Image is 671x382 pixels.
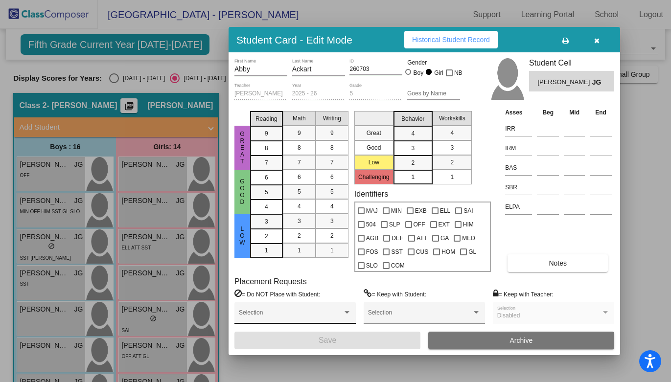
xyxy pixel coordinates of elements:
span: 3 [265,217,268,226]
span: 3 [330,217,334,225]
span: 2 [330,231,334,240]
button: Notes [508,254,608,272]
span: MAJ [366,205,378,217]
label: = Do NOT Place with Student: [234,289,320,299]
span: 3 [411,144,415,153]
span: MIN [391,205,402,217]
span: 4 [330,202,334,211]
span: 1 [265,246,268,255]
span: 8 [298,143,301,152]
span: 1 [298,246,301,255]
button: Historical Student Record [404,31,498,48]
div: Girl [434,68,443,77]
input: assessment [505,200,532,214]
label: = Keep with Student: [364,289,426,299]
input: grade [349,90,402,97]
span: MED [462,232,475,244]
input: assessment [505,121,532,136]
span: Disabled [497,312,520,319]
input: assessment [505,180,532,195]
input: Enter ID [349,66,402,73]
span: 504 [366,219,376,230]
span: Reading [255,114,278,123]
span: SST [391,246,402,258]
span: DEF [392,232,403,244]
span: 7 [330,158,334,167]
input: teacher [234,90,287,97]
span: OFF [414,219,425,230]
span: Writing [323,114,341,123]
span: 9 [298,129,301,137]
span: [PERSON_NAME] [537,77,592,88]
span: Notes [549,259,567,267]
span: 6 [330,173,334,181]
span: 1 [450,173,454,181]
button: Archive [428,332,614,349]
span: Good [238,178,247,205]
span: EXT [439,219,450,230]
span: AGB [366,232,378,244]
span: Save [319,336,336,344]
span: COM [391,260,405,271]
span: 5 [298,187,301,196]
span: 5 [265,188,268,197]
label: Placement Requests [234,277,307,286]
span: 9 [265,129,268,138]
span: 2 [450,158,454,167]
div: Boy [413,68,424,77]
span: 3 [450,143,454,152]
span: ATT [416,232,427,244]
input: goes by name [407,90,460,97]
span: 2 [298,231,301,240]
label: Identifiers [354,189,388,199]
span: EXB [415,205,427,217]
span: 1 [411,173,415,181]
span: 4 [298,202,301,211]
span: 6 [298,173,301,181]
span: SLP [389,219,400,230]
span: 4 [265,202,268,211]
span: SAI [463,205,473,217]
th: Asses [503,107,534,118]
span: 3 [298,217,301,225]
th: End [587,107,614,118]
span: NB [454,67,463,79]
input: year [292,90,345,97]
h3: Student Cell [529,58,614,67]
th: Beg [534,107,561,118]
span: Archive [510,337,533,344]
span: Behavior [401,114,424,123]
span: 8 [265,144,268,153]
span: 4 [450,129,454,137]
input: assessment [505,160,532,175]
span: HIM [463,219,474,230]
span: 4 [411,129,415,138]
span: 1 [330,246,334,255]
span: Historical Student Record [412,36,490,44]
span: 6 [265,173,268,182]
span: 9 [330,129,334,137]
span: GL [468,246,476,258]
span: Workskills [439,114,465,123]
span: FOS [366,246,378,258]
span: 5 [330,187,334,196]
span: 2 [265,232,268,241]
span: Math [293,114,306,123]
button: Save [234,332,420,349]
span: 7 [298,158,301,167]
span: 8 [330,143,334,152]
th: Mid [561,107,587,118]
input: assessment [505,141,532,156]
h3: Student Card - Edit Mode [236,34,352,46]
span: GA [440,232,449,244]
span: Low [238,225,247,246]
span: JG [592,77,606,88]
span: SLO [366,260,378,271]
span: 7 [265,158,268,167]
span: 2 [411,158,415,167]
mat-label: Gender [407,58,460,67]
span: HOM [441,246,455,258]
span: CUS [416,246,428,258]
label: = Keep with Teacher: [493,289,554,299]
span: ELL [440,205,450,217]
